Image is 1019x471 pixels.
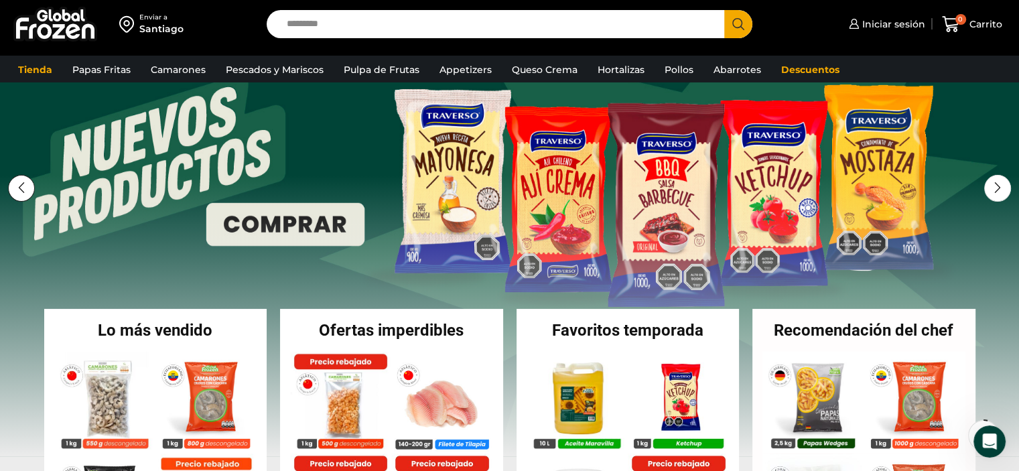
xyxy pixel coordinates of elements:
div: Previous slide [8,175,35,202]
span: Carrito [966,17,1002,31]
h2: Lo más vendido [44,322,267,338]
a: 0 Carrito [939,9,1006,40]
a: Hortalizas [591,57,651,82]
a: Pescados y Mariscos [219,57,330,82]
span: 0 [955,14,966,25]
h2: Ofertas imperdibles [280,322,503,338]
a: Queso Crema [505,57,584,82]
h2: Favoritos temporada [517,322,740,338]
img: address-field-icon.svg [119,13,139,36]
a: Tienda [11,57,59,82]
div: Santiago [139,22,184,36]
a: Papas Fritas [66,57,137,82]
button: Search button [724,10,752,38]
h2: Recomendación del chef [752,322,975,338]
iframe: Intercom live chat [973,425,1006,458]
a: Pollos [658,57,700,82]
div: Next slide [984,175,1011,202]
a: Descuentos [774,57,846,82]
div: Enviar a [139,13,184,22]
a: Pulpa de Frutas [337,57,426,82]
a: Camarones [144,57,212,82]
a: Appetizers [433,57,498,82]
span: Iniciar sesión [859,17,925,31]
a: Abarrotes [707,57,768,82]
a: Iniciar sesión [845,11,925,38]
